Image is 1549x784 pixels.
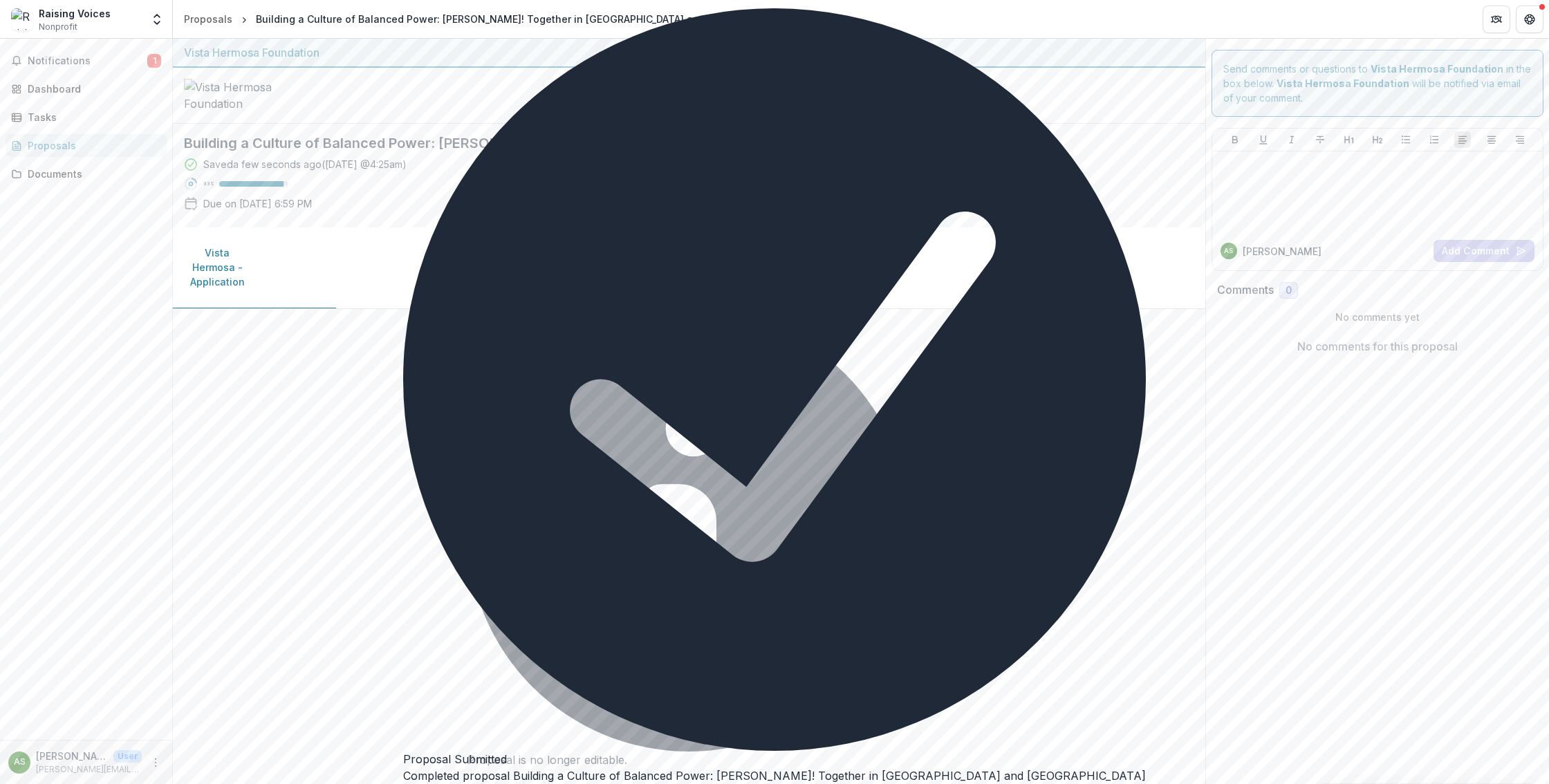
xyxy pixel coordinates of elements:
a: Proposals [178,9,238,29]
button: Underline [1255,131,1272,148]
div: Tasks [28,110,156,124]
button: Bullet List [1398,131,1414,148]
a: Dashboard [6,77,167,100]
h2: Comments [1217,283,1274,297]
button: Align Left [1454,131,1471,148]
button: Italicize [1283,131,1300,148]
span: 0 [1286,285,1292,297]
a: Tasks [6,106,167,129]
strong: Vista Hermosa Foundation [1371,63,1503,75]
button: More [147,754,164,771]
button: Align Right [1512,131,1528,148]
div: Proposals [28,138,156,153]
button: Add Comment [1434,240,1534,262]
button: Get Help [1516,6,1543,33]
p: No comments for this proposal [1297,338,1458,355]
img: Raising Voices [11,8,33,30]
div: Ana-María Sosa [14,758,26,767]
div: Send comments or questions to in the box below. will be notified via email of your comment. [1212,50,1544,117]
div: Saved a few seconds ago ( [DATE] @ 4:25am ) [203,157,407,171]
div: Proposal is no longer editable. [467,752,910,768]
a: Documents [6,162,167,185]
div: Raising Voices [39,6,111,21]
p: Due on [DATE] 6:59 PM [203,196,312,211]
h2: Building a Culture of Balanced Power: [PERSON_NAME]! Together in [GEOGRAPHIC_DATA] and [GEOGRAPHI... [184,135,1172,151]
p: Vista Hermosa - Application [184,245,250,289]
button: Strike [1312,131,1328,148]
div: Ana-María Sosa [1224,248,1233,254]
p: 93 % [203,179,214,189]
strong: Vista Hermosa Foundation [1277,77,1409,89]
p: User [113,750,142,763]
img: Vista Hermosa Foundation [184,79,322,112]
span: Notifications [28,55,147,67]
div: Proposals [184,12,232,26]
button: Open entity switcher [147,6,167,33]
button: Bold [1227,131,1243,148]
div: Vista Hermosa Foundation [184,44,1194,61]
p: No comments yet [1217,310,1539,324]
button: Partners [1483,6,1510,33]
p: [PERSON_NAME] [1243,244,1321,259]
div: Dashboard [28,82,156,96]
button: Align Center [1483,131,1500,148]
nav: breadcrumb [178,9,812,29]
span: 1 [147,54,161,68]
span: Nonprofit [39,21,77,33]
p: [PERSON_NAME][EMAIL_ADDRESS][DOMAIN_NAME] [36,763,142,776]
div: Building a Culture of Balanced Power: [PERSON_NAME]! Together in [GEOGRAPHIC_DATA] and [GEOGRAPHI... [256,12,806,26]
a: Proposals [6,134,167,157]
p: [PERSON_NAME] [36,749,108,763]
div: Documents [28,167,156,181]
button: Ordered List [1426,131,1443,148]
button: Heading 2 [1369,131,1386,148]
button: Heading 1 [1341,131,1357,148]
button: Notifications1 [6,50,167,72]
